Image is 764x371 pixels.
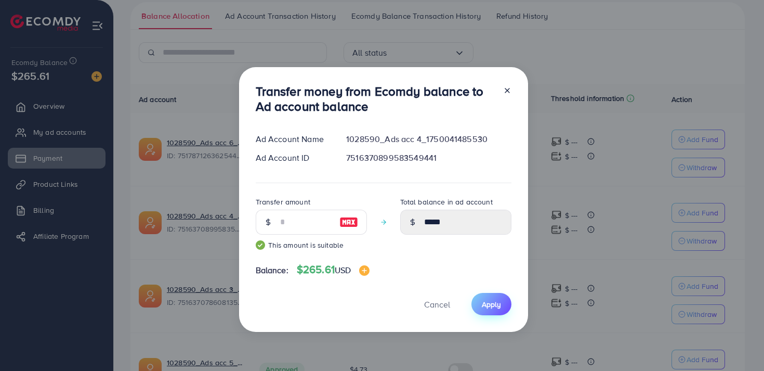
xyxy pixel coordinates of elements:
[338,152,519,164] div: 7516370899583549441
[256,264,288,276] span: Balance:
[424,299,450,310] span: Cancel
[247,152,338,164] div: Ad Account ID
[720,324,756,363] iframe: Chat
[471,293,511,315] button: Apply
[482,299,501,310] span: Apply
[256,240,265,250] img: guide
[339,216,358,228] img: image
[335,264,351,276] span: USD
[338,133,519,145] div: 1028590_Ads acc 4_1750041485530
[247,133,338,145] div: Ad Account Name
[411,293,463,315] button: Cancel
[256,240,367,250] small: This amount is suitable
[400,197,493,207] label: Total balance in ad account
[256,197,310,207] label: Transfer amount
[297,263,370,276] h4: $265.61
[256,84,495,114] h3: Transfer money from Ecomdy balance to Ad account balance
[359,265,370,276] img: image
